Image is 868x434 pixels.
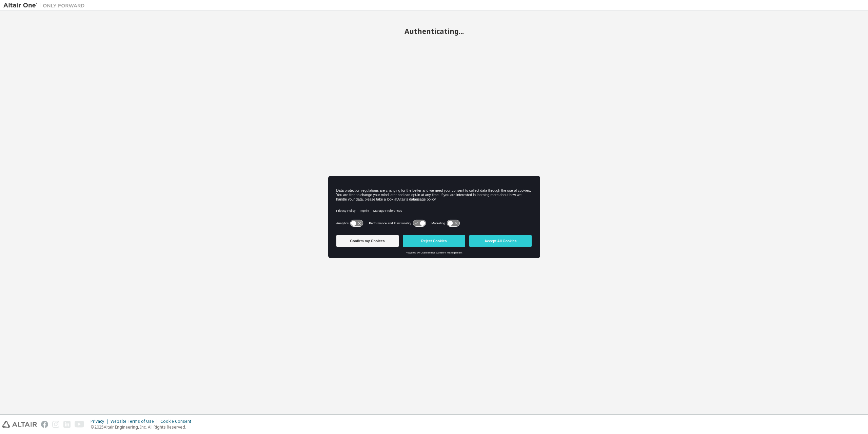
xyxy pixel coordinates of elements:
h2: Authenticating... [3,27,865,36]
img: altair_logo.svg [2,421,37,428]
img: linkedin.svg [63,421,71,428]
div: Privacy [91,419,111,424]
p: © 2025 Altair Engineering, Inc. All Rights Reserved. [91,424,195,430]
img: facebook.svg [41,421,48,428]
div: Cookie Consent [160,419,195,424]
img: youtube.svg [75,421,84,428]
img: instagram.svg [52,421,59,428]
div: Website Terms of Use [111,419,160,424]
img: Altair One [3,2,88,9]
